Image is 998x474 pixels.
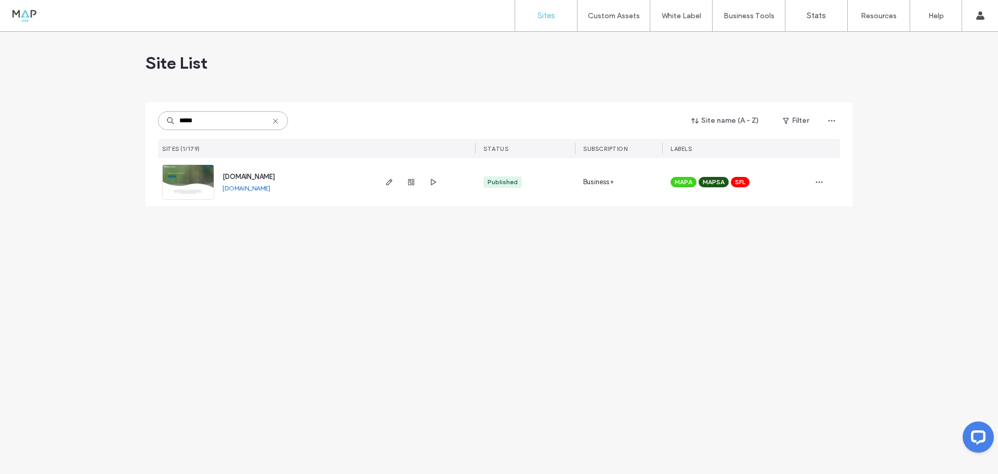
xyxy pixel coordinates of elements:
[488,177,518,187] div: Published
[703,177,725,187] span: MAPSA
[682,112,768,129] button: Site name (A - Z)
[162,145,200,152] span: SITES (1/179)
[537,11,555,20] label: Sites
[671,145,692,152] span: LABELS
[675,177,692,187] span: MAPA
[928,11,944,20] label: Help
[772,112,819,129] button: Filter
[861,11,897,20] label: Resources
[662,11,701,20] label: White Label
[724,11,774,20] label: Business Tools
[735,177,745,187] span: SFL
[807,11,826,20] label: Stats
[583,145,627,152] span: SUBSCRIPTION
[483,145,508,152] span: STATUS
[146,53,207,73] span: Site List
[222,184,270,192] a: [DOMAIN_NAME]
[222,173,275,181] a: [DOMAIN_NAME]
[588,11,640,20] label: Custom Assets
[954,417,998,461] iframe: LiveChat chat widget
[23,7,45,17] span: Help
[583,177,614,187] span: Business+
